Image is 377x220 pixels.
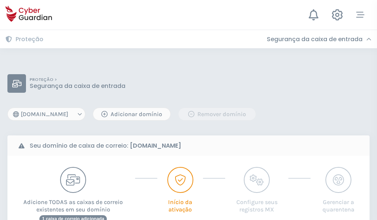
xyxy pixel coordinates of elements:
button: Remover domínio [178,108,256,121]
h3: Proteção [16,36,43,43]
div: Adicionar domínio [99,110,165,119]
p: Configure seus registros MX [233,193,281,213]
h3: Segurança da caixa de entrada [267,36,363,43]
button: Adicionar domínio [93,108,171,121]
b: Seu domínio de caixa de correio: [30,141,181,150]
strong: [DOMAIN_NAME] [130,141,181,150]
div: Remover domínio [184,110,250,119]
p: Gerenciar a quarentena [318,193,358,213]
p: PROTEÇÃO > [30,77,125,82]
button: Gerenciar a quarentena [318,167,358,213]
p: Adicione TODAS as caixas de correio existentes em seu domínio [19,193,128,213]
button: Início da ativação [165,167,195,213]
div: Segurança da caixa de entrada [267,36,371,43]
p: Início da ativação [165,193,195,213]
p: Segurança da caixa de entrada [30,82,125,90]
button: Configure seus registros MX [233,167,281,213]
